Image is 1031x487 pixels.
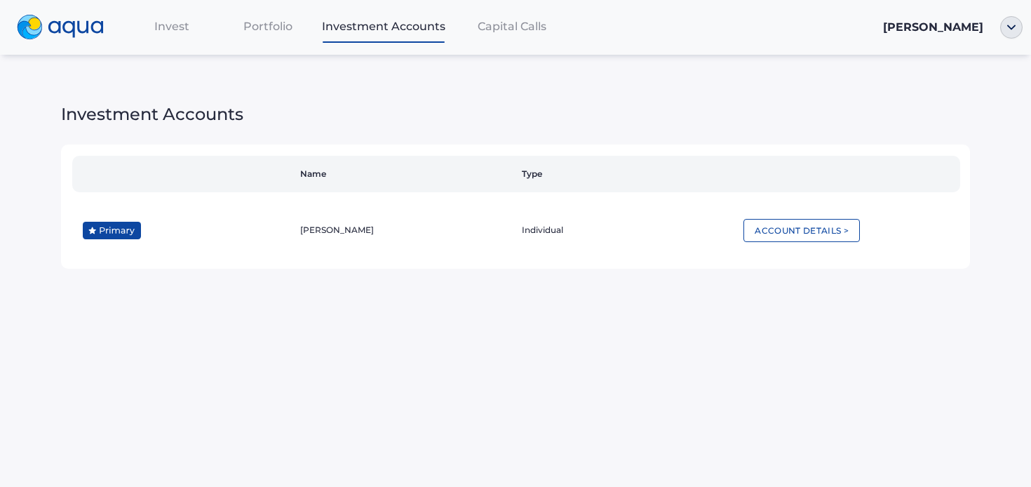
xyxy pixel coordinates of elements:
[478,20,546,33] span: Capital Calls
[220,12,316,41] a: Portfolio
[154,20,189,33] span: Invest
[451,12,573,41] a: Capital Calls
[61,101,970,128] span: Investment Accounts
[743,219,860,242] button: Account Details >
[243,20,292,33] span: Portfolio
[322,20,445,33] span: Investment Accounts
[17,15,104,40] img: logo
[1000,16,1023,39] img: ellipse
[316,12,451,41] a: Investment Accounts
[295,204,516,258] td: [PERSON_NAME]
[123,12,220,41] a: Invest
[516,156,738,192] th: Type
[295,156,516,192] th: Name
[516,204,738,258] td: Individual
[8,11,123,44] a: logo
[83,222,140,239] img: primary-account-indicator
[883,20,983,34] span: [PERSON_NAME]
